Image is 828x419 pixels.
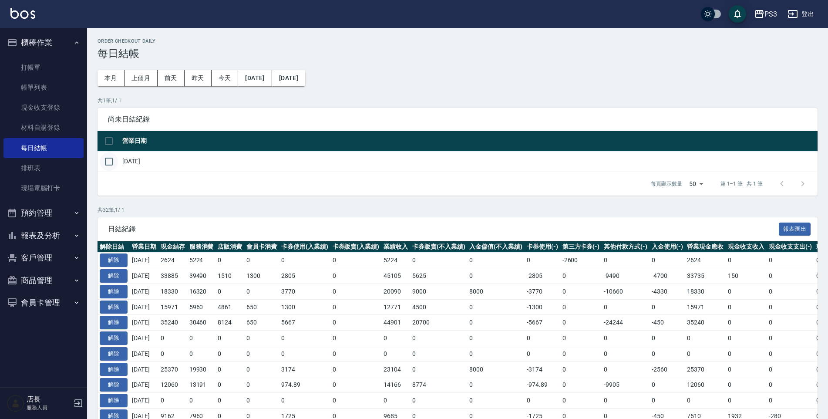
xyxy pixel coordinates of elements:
[158,393,187,409] td: 0
[602,331,650,346] td: 0
[3,247,84,269] button: 客戶管理
[3,158,84,178] a: 排班表
[381,346,410,362] td: 0
[767,377,815,393] td: 0
[726,362,767,377] td: 0
[130,299,158,315] td: [DATE]
[3,178,84,198] a: 現場電腦打卡
[330,241,382,253] th: 卡券販賣(入業績)
[187,284,216,299] td: 16320
[767,268,815,284] td: 0
[685,331,726,346] td: 0
[685,299,726,315] td: 15971
[686,172,707,196] div: 50
[98,70,125,86] button: 本月
[467,299,525,315] td: 0
[467,393,525,409] td: 0
[381,331,410,346] td: 0
[98,241,130,253] th: 解除日結
[279,331,330,346] td: 0
[410,346,468,362] td: 0
[187,393,216,409] td: 0
[467,315,525,331] td: 0
[410,315,468,331] td: 20700
[726,315,767,331] td: 0
[381,241,410,253] th: 業績收入
[130,241,158,253] th: 營業日期
[215,299,244,315] td: 4861
[130,377,158,393] td: [DATE]
[330,284,382,299] td: 0
[3,78,84,98] a: 帳單列表
[279,241,330,253] th: 卡券使用(入業績)
[650,268,685,284] td: -4700
[381,393,410,409] td: 0
[244,268,279,284] td: 1300
[650,377,685,393] td: 0
[187,377,216,393] td: 13191
[726,331,767,346] td: 0
[767,315,815,331] td: 0
[410,299,468,315] td: 4500
[330,377,382,393] td: 0
[726,299,767,315] td: 0
[125,70,158,86] button: 上個月
[330,393,382,409] td: 0
[602,393,650,409] td: 0
[158,331,187,346] td: 0
[410,377,468,393] td: 8774
[244,377,279,393] td: 0
[410,268,468,284] td: 5625
[560,362,602,377] td: 0
[215,362,244,377] td: 0
[238,70,272,86] button: [DATE]
[187,331,216,346] td: 0
[100,347,128,361] button: 解除
[158,284,187,299] td: 18330
[467,253,525,268] td: 0
[525,331,560,346] td: 0
[215,331,244,346] td: 0
[650,284,685,299] td: -4330
[650,362,685,377] td: -2560
[244,362,279,377] td: 0
[381,253,410,268] td: 5224
[185,70,212,86] button: 昨天
[560,253,602,268] td: -2600
[767,346,815,362] td: 0
[525,284,560,299] td: -3770
[726,241,767,253] th: 現金收支收入
[130,253,158,268] td: [DATE]
[279,268,330,284] td: 2805
[120,151,818,172] td: [DATE]
[158,346,187,362] td: 0
[279,253,330,268] td: 0
[100,331,128,345] button: 解除
[767,331,815,346] td: 0
[767,299,815,315] td: 0
[560,393,602,409] td: 0
[767,253,815,268] td: 0
[525,362,560,377] td: -3174
[650,393,685,409] td: 0
[467,331,525,346] td: 0
[158,70,185,86] button: 前天
[560,331,602,346] td: 0
[784,6,818,22] button: 登出
[215,284,244,299] td: 0
[130,346,158,362] td: [DATE]
[525,315,560,331] td: -5667
[560,299,602,315] td: 0
[215,377,244,393] td: 0
[767,362,815,377] td: 0
[130,362,158,377] td: [DATE]
[651,180,682,188] p: 每頁顯示數量
[410,362,468,377] td: 0
[779,223,811,236] button: 報表匯出
[215,268,244,284] td: 1510
[767,393,815,409] td: 0
[3,224,84,247] button: 報表及分析
[685,346,726,362] td: 0
[602,346,650,362] td: 0
[187,253,216,268] td: 5224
